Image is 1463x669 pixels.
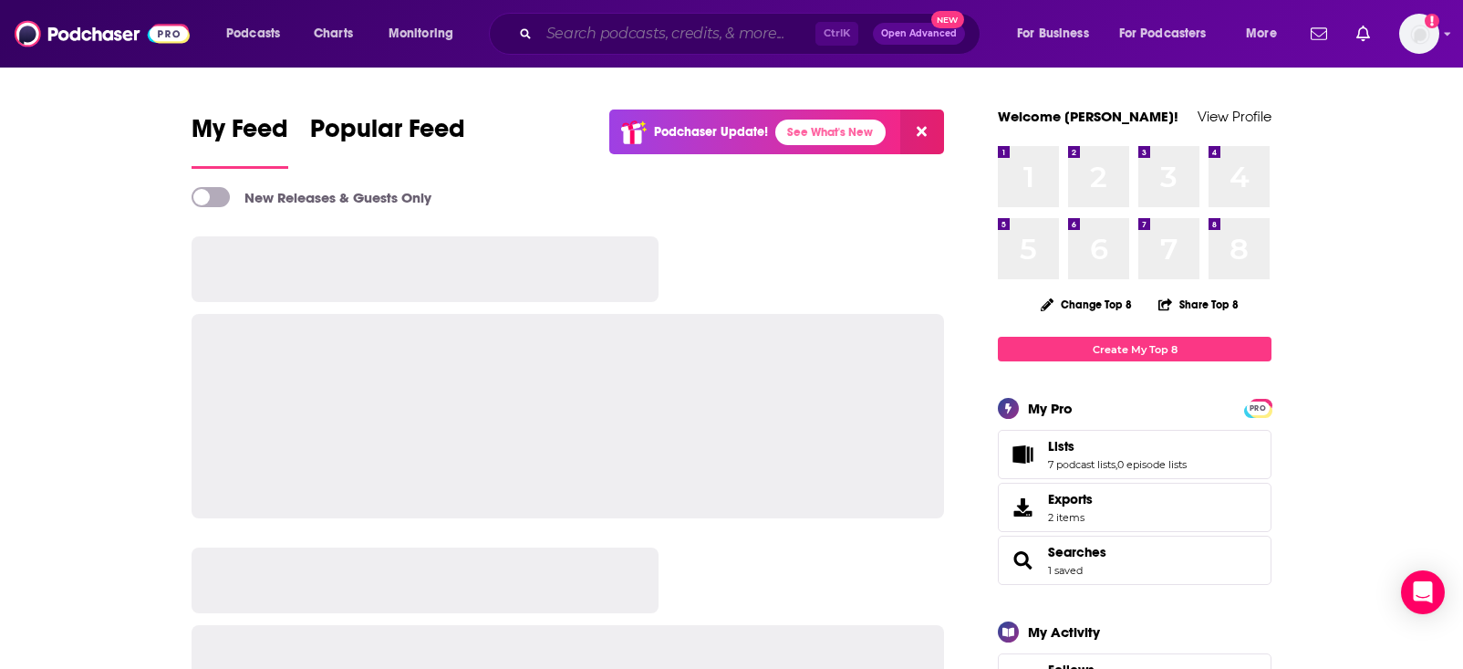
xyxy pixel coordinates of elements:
[1048,458,1115,471] a: 7 podcast lists
[1303,18,1334,49] a: Show notifications dropdown
[310,113,465,155] span: Popular Feed
[654,124,768,140] p: Podchaser Update!
[1048,544,1106,560] a: Searches
[1030,293,1143,316] button: Change Top 8
[1048,511,1093,524] span: 2 items
[1198,108,1271,125] a: View Profile
[15,16,190,51] img: Podchaser - Follow, Share and Rate Podcasts
[998,337,1271,361] a: Create My Top 8
[1399,14,1439,54] button: Show profile menu
[1048,438,1187,455] a: Lists
[1117,458,1187,471] a: 0 episode lists
[1004,442,1041,467] a: Lists
[998,536,1271,585] span: Searches
[1119,21,1207,47] span: For Podcasters
[998,430,1271,479] span: Lists
[1425,14,1439,28] svg: Add a profile image
[931,11,964,28] span: New
[1017,21,1089,47] span: For Business
[815,22,858,46] span: Ctrl K
[1048,564,1083,577] a: 1 saved
[314,21,353,47] span: Charts
[1048,438,1074,455] span: Lists
[881,29,957,38] span: Open Advanced
[192,113,288,155] span: My Feed
[1247,401,1269,414] a: PRO
[1048,491,1093,507] span: Exports
[1004,495,1041,520] span: Exports
[1107,19,1233,48] button: open menu
[302,19,364,48] a: Charts
[1233,19,1300,48] button: open menu
[1246,21,1277,47] span: More
[1028,400,1073,417] div: My Pro
[1157,287,1240,322] button: Share Top 8
[506,13,998,55] div: Search podcasts, credits, & more...
[226,21,280,47] span: Podcasts
[1401,570,1445,614] div: Open Intercom Messenger
[539,19,815,48] input: Search podcasts, credits, & more...
[310,113,465,169] a: Popular Feed
[376,19,477,48] button: open menu
[1399,14,1439,54] span: Logged in as putnampublicity
[389,21,453,47] span: Monitoring
[1247,402,1269,415] span: PRO
[1004,19,1112,48] button: open menu
[775,120,886,145] a: See What's New
[1399,14,1439,54] img: User Profile
[998,108,1178,125] a: Welcome [PERSON_NAME]!
[1349,18,1377,49] a: Show notifications dropdown
[873,23,965,45] button: Open AdvancedNew
[1028,623,1100,641] div: My Activity
[1004,548,1041,573] a: Searches
[192,187,431,207] a: New Releases & Guests Only
[192,113,288,169] a: My Feed
[1115,458,1117,471] span: ,
[213,19,304,48] button: open menu
[998,483,1271,532] a: Exports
